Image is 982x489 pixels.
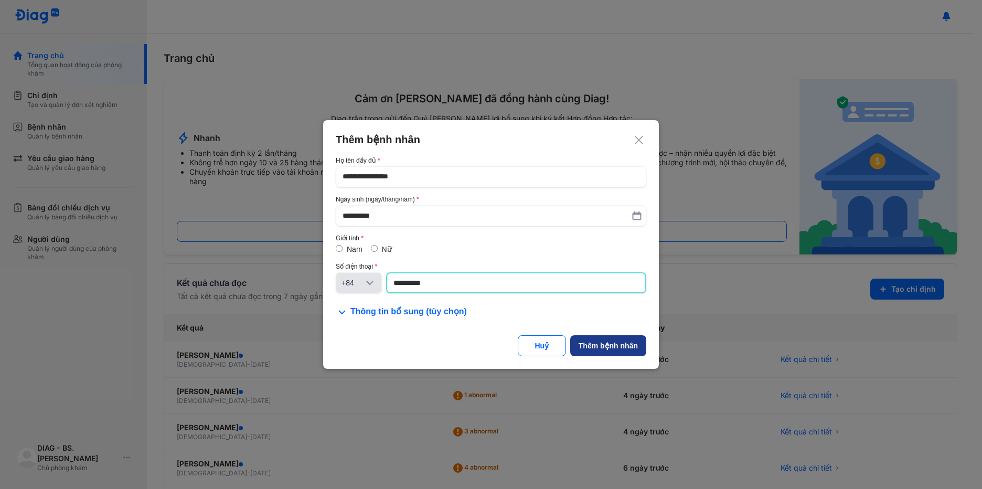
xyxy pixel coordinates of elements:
[347,245,362,253] label: Nam
[336,157,646,164] div: Họ tên đầy đủ
[336,133,646,146] div: Thêm bệnh nhân
[336,196,646,203] div: Ngày sinh (ngày/tháng/năm)
[341,278,364,288] div: +84
[336,235,646,242] div: Giới tính
[382,245,392,253] label: Nữ
[579,341,638,351] div: Thêm bệnh nhân
[518,335,566,356] button: Huỷ
[350,306,467,318] span: Thông tin bổ sung (tùy chọn)
[336,263,646,270] div: Số điện thoại
[570,335,646,356] button: Thêm bệnh nhân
